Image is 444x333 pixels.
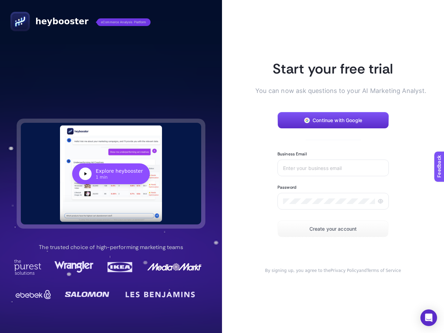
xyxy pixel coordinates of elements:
[96,168,143,174] div: Explore heybooster
[35,16,88,27] span: heybooster
[97,18,151,26] span: eCommerce Analysis Platform
[96,174,143,180] div: 1 min
[420,309,437,326] div: Open Intercom Messenger
[283,165,383,171] input: Enter your business email
[4,2,26,8] span: Feedback
[255,60,411,78] h1: Start your free trial
[10,12,151,31] a: heyboostereCommerce Analysis Platform
[14,288,53,301] img: Ebebek
[277,221,388,237] button: Create your account
[265,268,331,273] span: By signing up, you agree to the
[255,86,411,95] p: You can now ask questions to your AI Marketing Analyst.
[14,259,42,275] img: Purest
[277,151,307,157] label: Business Email
[255,268,411,273] div: and
[367,268,401,273] a: Terms of Service
[147,259,202,275] img: MediaMarkt
[331,268,359,273] a: Privacy Policy
[313,118,362,123] span: Continue with Google
[121,286,199,303] img: LesBenjamin
[21,123,201,224] button: Explore heybooster1 min
[309,226,357,232] span: Create your account
[54,259,93,275] img: Wrangler
[106,259,134,275] img: Ikea
[39,243,183,251] p: The trusted choice of high-performing marketing teams
[277,112,389,129] button: Continue with Google
[65,288,109,301] img: Salomon
[277,185,296,190] label: Password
